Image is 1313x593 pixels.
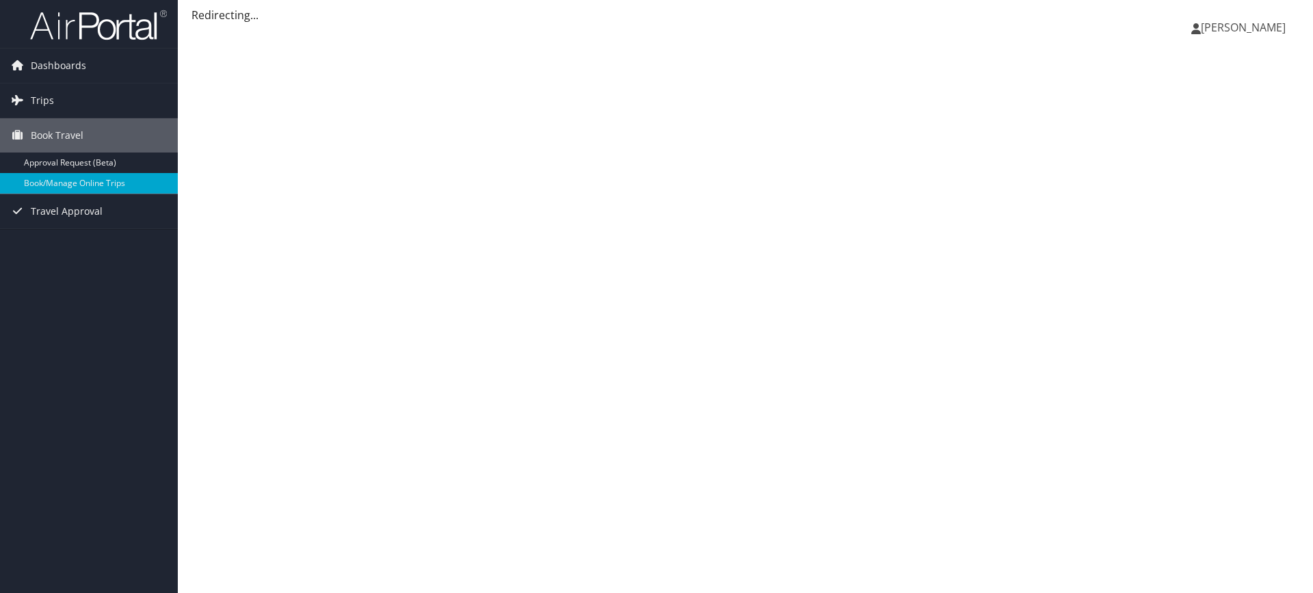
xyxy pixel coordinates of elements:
[31,49,86,83] span: Dashboards
[191,7,1299,23] div: Redirecting...
[1191,7,1299,48] a: [PERSON_NAME]
[1201,20,1286,35] span: [PERSON_NAME]
[31,83,54,118] span: Trips
[31,118,83,153] span: Book Travel
[30,9,167,41] img: airportal-logo.png
[31,194,103,228] span: Travel Approval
